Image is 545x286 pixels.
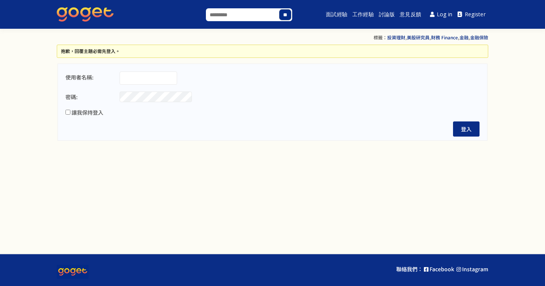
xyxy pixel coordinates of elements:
[459,34,469,40] a: 金融
[351,2,375,26] a: 工作經驗
[470,34,488,40] a: 金融保險
[396,265,423,273] p: 聯絡我們：
[57,7,114,22] img: GoGet
[65,74,118,81] label: 使用者名稱:
[387,34,405,40] a: 投資理財
[453,121,480,137] button: 登入
[325,2,349,26] a: 面試經驗
[72,109,125,116] label: 讓我保持登入
[374,34,488,41] p: 標籤： , , , ,
[60,47,484,55] li: 抱歉，回覆主題必需先登入。
[407,34,430,40] a: 美股研究員
[455,6,488,23] a: Register
[456,265,488,273] a: Instagram
[65,93,118,100] label: 密碼:
[378,2,396,26] a: 討論版
[427,6,455,23] a: Log in
[312,2,488,26] nav: Main menu
[399,2,422,26] a: 意見反饋
[57,265,89,279] img: goget-logo
[431,34,458,40] a: 財務 Finance
[424,265,454,273] a: Facebook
